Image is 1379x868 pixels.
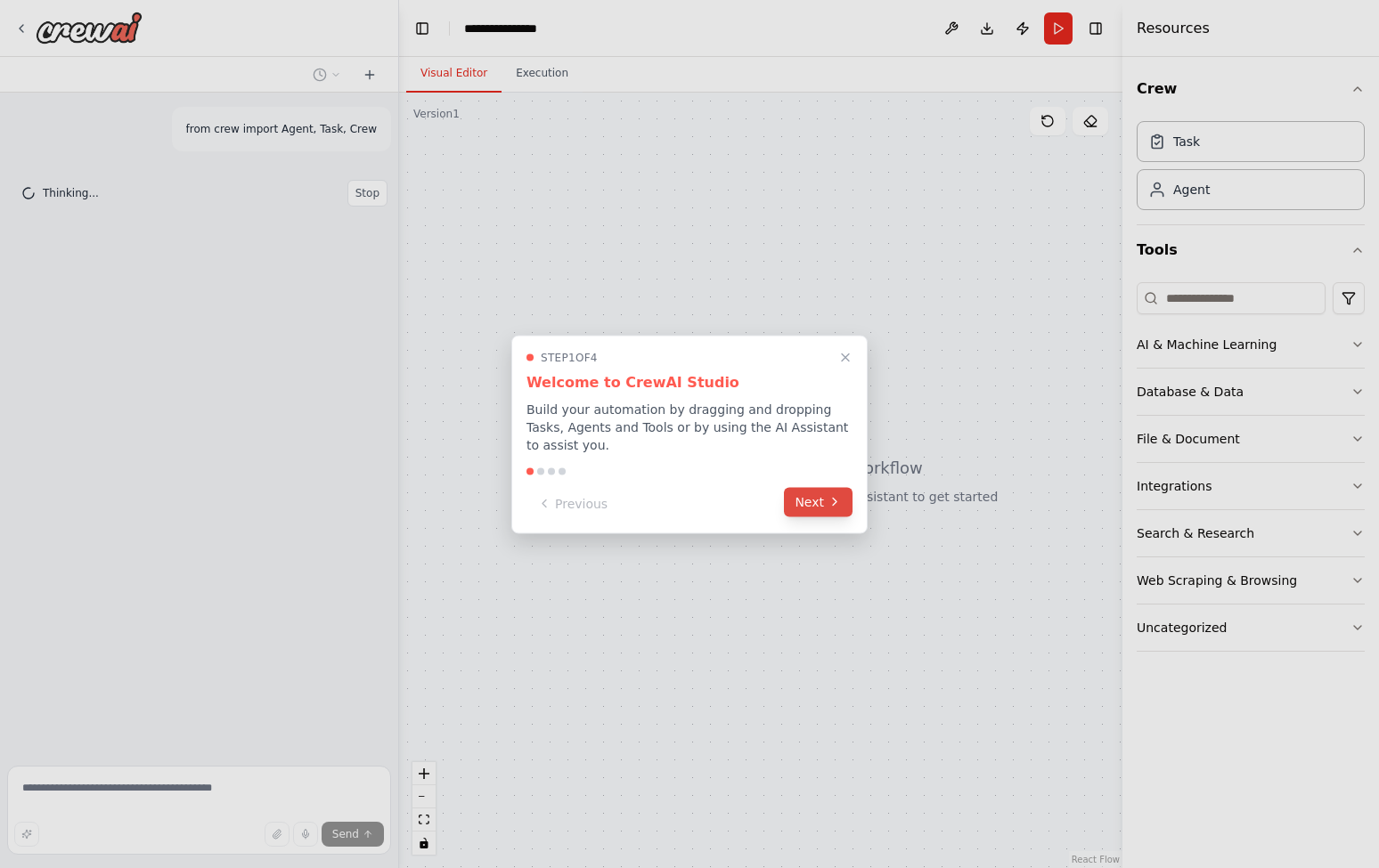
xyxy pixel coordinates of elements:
button: Close walkthrough [835,346,856,368]
h3: Welcome to CrewAI Studio [526,371,853,393]
span: Step 1 of 4 [541,350,598,364]
button: Previous [526,489,618,518]
p: Build your automation by dragging and dropping Tasks, Agents and Tools or by using the AI Assista... [526,400,853,453]
button: Hide left sidebar [410,16,435,41]
button: Next [784,487,853,516]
